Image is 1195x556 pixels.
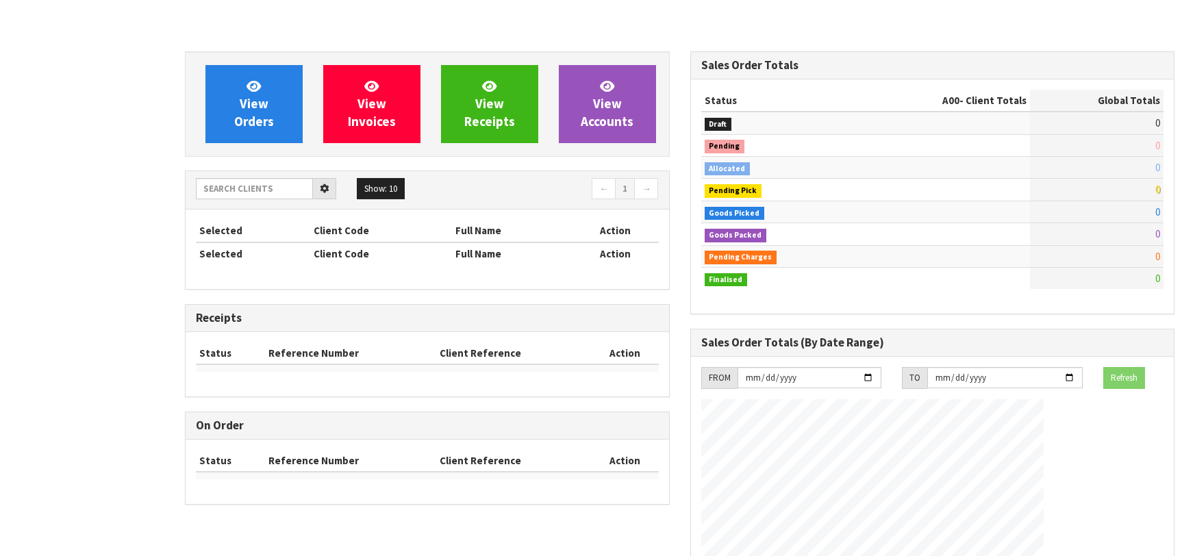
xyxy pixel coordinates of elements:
input: Search clients [196,178,313,199]
span: View Accounts [581,78,633,129]
a: ViewOrders [205,65,303,143]
span: Draft [705,118,732,131]
nav: Page navigation [438,178,659,202]
span: Goods Packed [705,229,767,242]
th: - Client Totals [854,90,1030,112]
div: TO [902,367,927,389]
a: ViewReceipts [441,65,538,143]
th: Action [573,220,659,242]
span: 0 [1155,139,1160,152]
span: Pending Charges [705,251,777,264]
a: 1 [615,178,635,200]
h3: On Order [196,419,659,432]
span: 0 [1155,227,1160,240]
th: Reference Number [265,450,436,472]
span: Pending [705,140,745,153]
th: Client Reference [436,342,592,364]
th: Client Code [310,242,453,264]
th: Selected [196,242,310,264]
h3: Sales Order Totals [701,59,1164,72]
span: Goods Picked [705,207,765,220]
div: FROM [701,367,738,389]
a: ViewAccounts [559,65,656,143]
span: 0 [1155,116,1160,129]
span: A00 [942,94,959,107]
th: Full Name [452,242,573,264]
a: → [634,178,658,200]
h3: Sales Order Totals (By Date Range) [701,336,1164,349]
th: Status [196,342,265,364]
span: 0 [1155,250,1160,263]
button: Refresh [1103,367,1145,389]
h3: Receipts [196,312,659,325]
span: Pending Pick [705,184,762,198]
th: Reference Number [265,342,436,364]
th: Status [196,450,265,472]
span: View Receipts [464,78,515,129]
span: View Orders [234,78,274,129]
th: Action [592,450,658,472]
span: Finalised [705,273,748,287]
span: View Invoices [348,78,396,129]
span: 0 [1155,161,1160,174]
span: 0 [1155,272,1160,285]
th: Full Name [452,220,573,242]
th: Global Totals [1030,90,1163,112]
th: Client Reference [436,450,592,472]
button: Show: 10 [357,178,405,200]
span: Allocated [705,162,751,176]
th: Selected [196,220,310,242]
span: 0 [1155,183,1160,196]
th: Action [573,242,659,264]
a: ← [592,178,616,200]
a: ViewInvoices [323,65,420,143]
th: Client Code [310,220,453,242]
th: Status [701,90,854,112]
span: 0 [1155,205,1160,218]
th: Action [592,342,658,364]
